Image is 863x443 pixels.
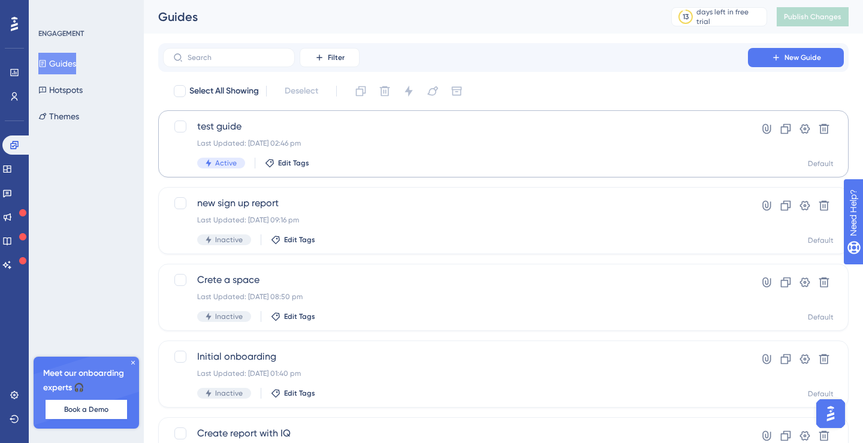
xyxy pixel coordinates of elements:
[265,158,309,168] button: Edit Tags
[38,29,84,38] div: ENGAGEMENT
[188,53,285,62] input: Search
[284,312,315,321] span: Edit Tags
[197,215,714,225] div: Last Updated: [DATE] 09:16 pm
[274,80,329,102] button: Deselect
[197,273,714,287] span: Crete a space
[285,84,318,98] span: Deselect
[158,8,641,25] div: Guides
[46,400,127,419] button: Book a Demo
[748,48,844,67] button: New Guide
[197,292,714,302] div: Last Updated: [DATE] 08:50 pm
[197,119,714,134] span: test guide
[215,235,243,245] span: Inactive
[808,312,834,322] div: Default
[189,84,259,98] span: Select All Showing
[197,196,714,210] span: new sign up report
[271,312,315,321] button: Edit Tags
[808,159,834,168] div: Default
[696,7,763,26] div: days left in free trial
[278,158,309,168] span: Edit Tags
[328,53,345,62] span: Filter
[197,426,714,441] span: Create report with IQ
[38,106,79,127] button: Themes
[43,366,129,395] span: Meet our onboarding experts 🎧
[271,388,315,398] button: Edit Tags
[284,388,315,398] span: Edit Tags
[215,158,237,168] span: Active
[64,405,108,414] span: Book a Demo
[197,349,714,364] span: Initial onboarding
[300,48,360,67] button: Filter
[215,312,243,321] span: Inactive
[28,3,75,17] span: Need Help?
[784,53,821,62] span: New Guide
[784,12,841,22] span: Publish Changes
[38,53,76,74] button: Guides
[197,369,714,378] div: Last Updated: [DATE] 01:40 pm
[38,79,83,101] button: Hotspots
[683,12,689,22] div: 13
[808,389,834,399] div: Default
[271,235,315,245] button: Edit Tags
[215,388,243,398] span: Inactive
[197,138,714,148] div: Last Updated: [DATE] 02:46 pm
[813,396,849,432] iframe: UserGuiding AI Assistant Launcher
[284,235,315,245] span: Edit Tags
[777,7,849,26] button: Publish Changes
[808,236,834,245] div: Default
